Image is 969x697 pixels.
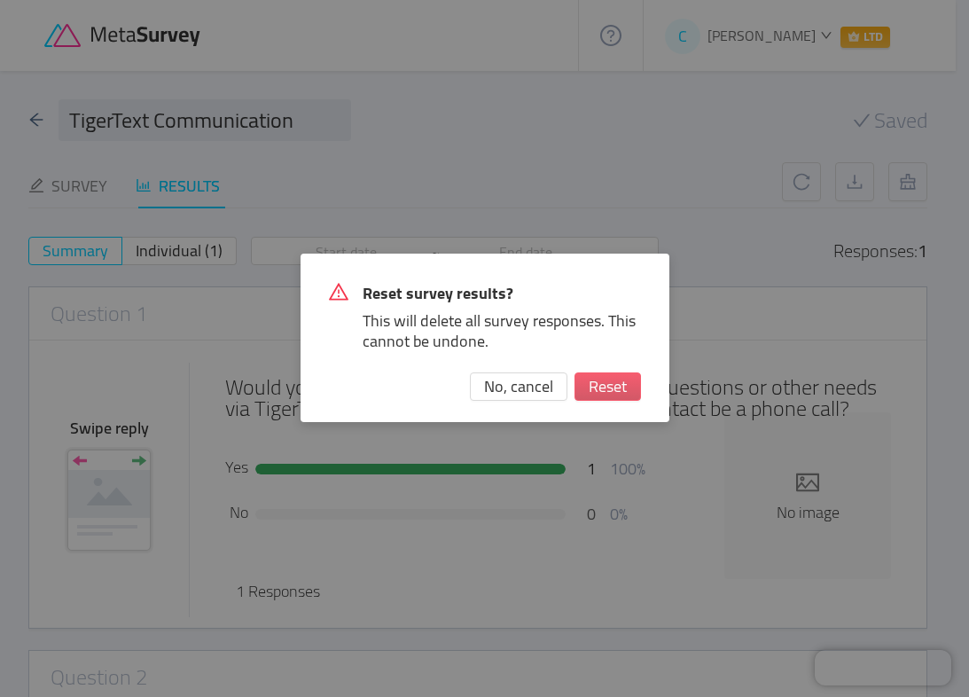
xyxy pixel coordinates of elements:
iframe: Chatra live chat [815,650,951,685]
div: This will delete all survey responses. This cannot be undone. [363,311,641,351]
i: icon: warning [329,282,348,302]
button: No, cancel [470,372,567,401]
span: Reset survey results? [363,282,641,304]
button: Reset [574,372,641,401]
